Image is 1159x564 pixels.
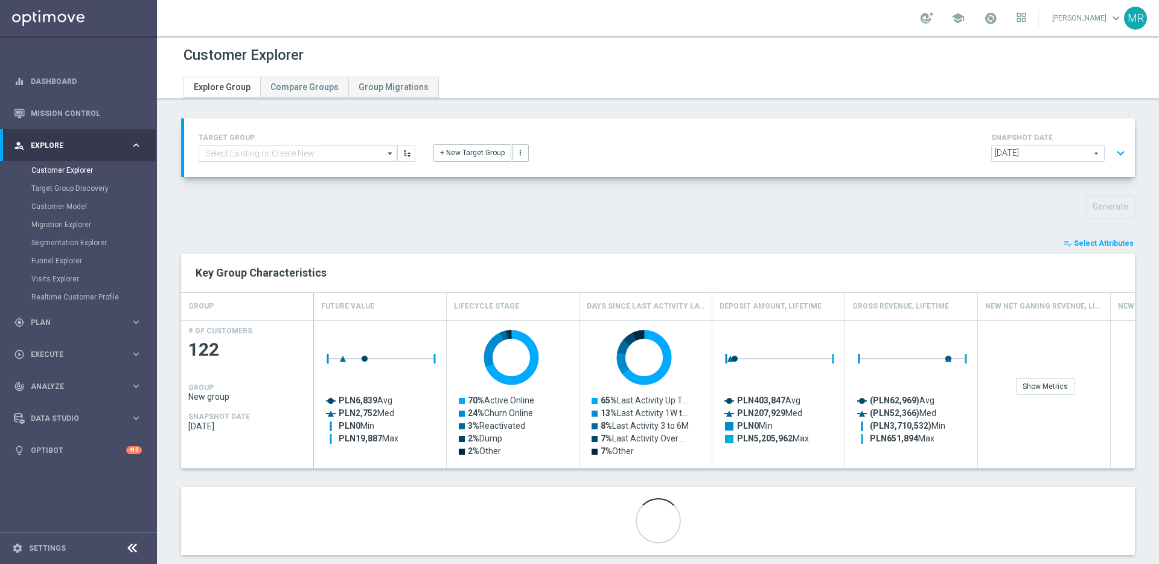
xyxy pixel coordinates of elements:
span: Data Studio [31,415,130,422]
h4: New Net Gaming Revenue, Lifetime [985,296,1103,317]
text: Min [870,421,945,431]
i: arrow_drop_down [385,146,397,161]
tspan: 2% [468,434,479,443]
tspan: PLN6,839 [339,396,377,405]
input: Select Existing or Create New [199,145,397,162]
a: Migration Explorer [31,220,126,229]
span: Explore [31,142,130,149]
tspan: 8% [601,421,612,431]
div: MR [1124,7,1147,30]
text: Med [737,408,802,418]
i: playlist_add_check [1064,239,1072,248]
span: keyboard_arrow_down [1110,11,1123,25]
text: Last Activity Up T… [601,396,688,405]
a: Realtime Customer Profile [31,292,126,302]
text: Med [339,408,394,418]
button: equalizer Dashboard [13,77,142,86]
div: Show Metrics [1016,378,1074,395]
div: Realtime Customer Profile [31,288,156,306]
tspan: PLN403,847 [737,396,785,405]
button: person_search Explore keyboard_arrow_right [13,141,142,150]
text: Reactivated [468,421,525,431]
div: Press SPACE to select this row. [181,320,314,468]
h4: SNAPSHOT DATE [991,133,1130,142]
button: play_circle_outline Execute keyboard_arrow_right [13,350,142,359]
tspan: PLN5,205,962 [737,434,793,443]
a: Dashboard [31,65,142,97]
div: Funnel Explorer [31,252,156,270]
span: school [951,11,965,25]
tspan: 7% [601,446,612,456]
ul: Tabs [184,77,439,98]
i: keyboard_arrow_right [130,412,142,424]
button: playlist_add_check Select Attributes [1062,237,1135,250]
div: Data Studio [14,413,130,424]
div: Execute [14,349,130,360]
div: Analyze [14,381,130,392]
text: Last Activity Over … [601,434,686,443]
tspan: PLN2,752 [339,408,377,418]
h4: Days Since Last Activity Layer, Non Depositor [587,296,704,317]
a: Mission Control [31,97,142,129]
a: Optibot [31,434,126,466]
tspan: 65% [601,396,617,405]
span: Group Migrations [359,82,429,92]
tspan: PLN19,887 [339,434,382,443]
div: Migration Explorer [31,216,156,234]
div: lightbulb Optibot +10 [13,446,142,455]
i: settings [12,543,23,554]
span: Explore Group [194,82,251,92]
tspan: 2% [468,446,479,456]
text: Avg [737,396,800,405]
a: Target Group Discovery [31,184,126,193]
button: Data Studio keyboard_arrow_right [13,414,142,423]
text: Last Activity 1W t… [601,408,688,418]
text: Churn Online [468,408,533,418]
div: TARGET GROUP arrow_drop_down + New Target Group more_vert SNAPSHOT DATE arrow_drop_down expand_more [199,130,1120,165]
a: Customer Explorer [31,165,126,175]
span: Select Attributes [1074,239,1134,248]
h4: GROUP [188,296,214,317]
div: Mission Control [14,97,142,129]
div: Mission Control [13,109,142,118]
i: equalizer [14,76,25,87]
text: Med [870,408,936,418]
h4: Gross Revenue, Lifetime [852,296,949,317]
h4: Deposit Amount, Lifetime [720,296,822,317]
tspan: 7% [601,434,612,443]
button: Generate [1086,195,1135,219]
tspan: 24% [468,408,484,418]
tspan: 70% [468,396,484,405]
div: +10 [126,446,142,454]
button: more_vert [512,144,529,161]
h4: Lifecycle Stage [454,296,519,317]
tspan: (PLN62,969) [870,396,919,406]
i: keyboard_arrow_right [130,348,142,360]
text: Active Online [468,396,534,405]
tspan: 13% [601,408,617,418]
text: Avg [870,396,934,406]
h4: TARGET GROUP [199,133,415,142]
div: Customer Explorer [31,161,156,179]
h1: Customer Explorer [184,46,304,64]
h4: # OF CUSTOMERS [188,327,252,335]
button: track_changes Analyze keyboard_arrow_right [13,382,142,391]
text: Max [339,434,398,443]
tspan: PLN0 [737,421,759,431]
tspan: PLN207,929 [737,408,785,418]
span: Analyze [31,383,130,390]
i: keyboard_arrow_right [130,316,142,328]
tspan: 3% [468,421,479,431]
button: gps_fixed Plan keyboard_arrow_right [13,318,142,327]
a: Segmentation Explorer [31,238,126,248]
text: Max [737,434,809,443]
text: Avg [339,396,392,405]
div: Target Group Discovery [31,179,156,197]
div: Plan [14,317,130,328]
tspan: (PLN52,366) [870,408,919,418]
